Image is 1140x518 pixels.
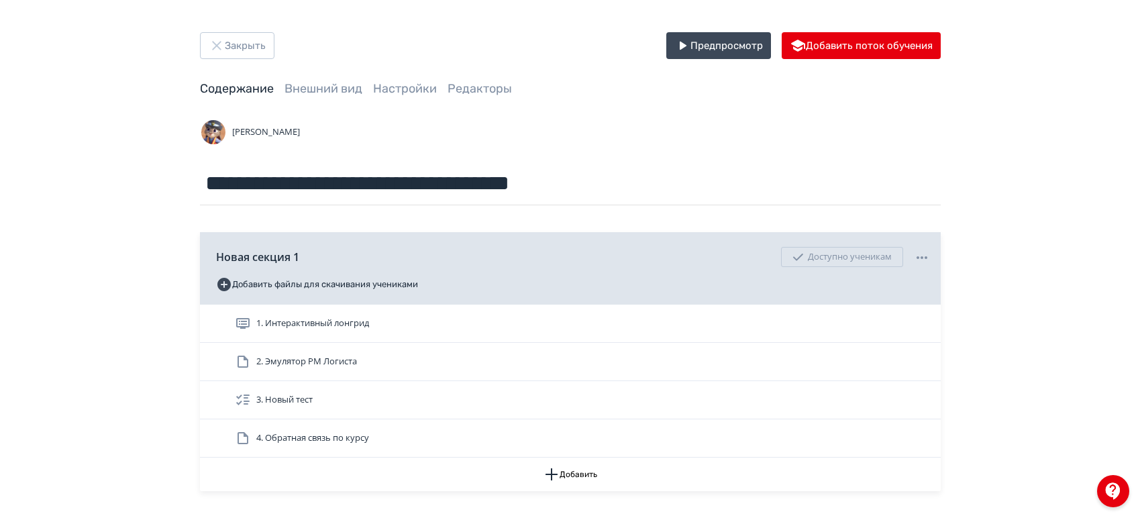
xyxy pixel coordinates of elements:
[216,249,299,265] span: Новая секция 1
[373,81,437,96] a: Настройки
[200,343,941,381] div: 2. Эмулятор РМ Логиста
[200,305,941,343] div: 1. Интерактивный лонгрид
[256,355,357,368] span: 2. Эмулятор РМ Логиста
[782,32,941,59] button: Добавить поток обучения
[200,81,274,96] a: Содержание
[781,247,903,267] div: Доступно ученикам
[256,393,313,407] span: 3. Новый тест
[284,81,362,96] a: Внешний вид
[216,274,418,295] button: Добавить файлы для скачивания учениками
[256,317,369,330] span: 1. Интерактивный лонгрид
[666,32,771,59] button: Предпросмотр
[448,81,512,96] a: Редакторы
[200,419,941,458] div: 4. Обратная связь по курсу
[256,431,369,445] span: 4. Обратная связь по курсу
[200,381,941,419] div: 3. Новый тест
[200,32,274,59] button: Закрыть
[200,119,227,146] img: Avatar
[232,125,300,139] span: [PERSON_NAME]
[200,458,941,491] button: Добавить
